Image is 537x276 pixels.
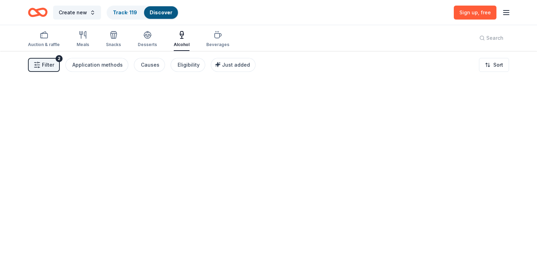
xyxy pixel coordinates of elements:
button: Meals [77,28,89,51]
div: Application methods [72,61,123,69]
button: Track· 119Discover [107,6,179,20]
button: Filter2 [28,58,60,72]
div: 2 [56,55,63,62]
button: Alcohol [174,28,189,51]
button: Desserts [138,28,157,51]
span: Sign up [459,9,491,15]
button: Application methods [65,58,128,72]
button: Create new [53,6,101,20]
span: , free [478,9,491,15]
button: Just added [211,58,256,72]
div: Alcohol [174,42,189,47]
div: Snacks [106,42,121,47]
button: Sort [479,58,509,72]
a: Home [28,4,48,21]
button: Beverages [206,28,229,51]
span: Just added [222,62,250,68]
div: Causes [141,61,159,69]
button: Causes [134,58,165,72]
button: Snacks [106,28,121,51]
button: Auction & raffle [28,28,60,51]
span: Filter [42,61,54,69]
button: Eligibility [171,58,205,72]
div: Eligibility [178,61,200,69]
span: Sort [493,61,503,69]
span: Create new [59,8,87,17]
a: Discover [150,9,172,15]
div: Beverages [206,42,229,47]
a: Track· 119 [113,9,137,15]
div: Auction & raffle [28,42,60,47]
a: Sign up, free [454,6,496,20]
div: Desserts [138,42,157,47]
div: Meals [77,42,89,47]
